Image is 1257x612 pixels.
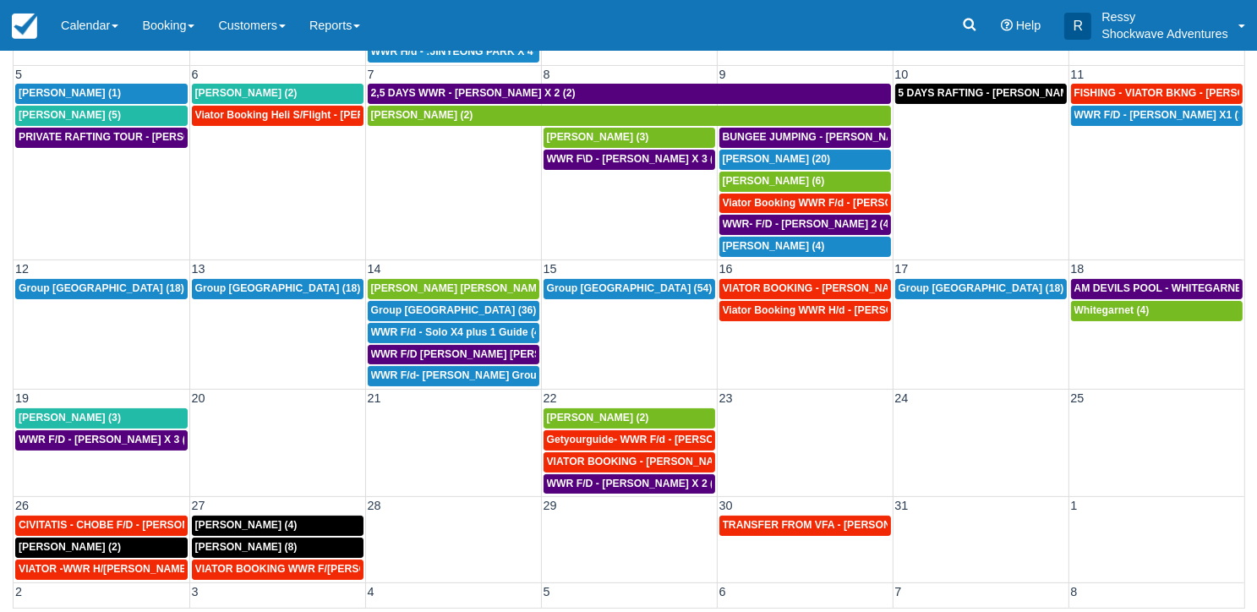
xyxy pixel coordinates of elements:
[15,84,188,104] a: [PERSON_NAME] (1)
[19,412,121,423] span: [PERSON_NAME] (3)
[368,279,539,299] a: [PERSON_NAME] [PERSON_NAME] (2)
[544,474,715,495] a: WWR F/D - [PERSON_NAME] X 2 (2)
[192,106,363,126] a: Viator Booking Heli S/Flight - [PERSON_NAME] X 1 (1)
[544,279,715,299] a: Group [GEOGRAPHIC_DATA] (54)
[19,131,272,143] span: PRIVATE RAFTING TOUR - [PERSON_NAME] X 5 (5)
[542,391,559,405] span: 22
[371,326,544,338] span: WWR F/d - Solo X4 plus 1 Guide (4)
[192,279,363,299] a: Group [GEOGRAPHIC_DATA] (18)
[1071,301,1243,321] a: Whitegarnet (4)
[718,585,728,598] span: 6
[894,262,910,276] span: 17
[1071,106,1243,126] a: WWR F/D - [PERSON_NAME] X1 (1)
[14,391,30,405] span: 19
[14,585,24,598] span: 2
[195,563,445,575] span: VIATOR BOOKING WWR F/[PERSON_NAME] X1 (1)
[15,128,188,148] a: PRIVATE RAFTING TOUR - [PERSON_NAME] X 5 (5)
[19,434,195,445] span: WWR F/D - [PERSON_NAME] X 3 (3)
[192,560,363,580] a: VIATOR BOOKING WWR F/[PERSON_NAME] X1 (1)
[366,585,376,598] span: 4
[723,282,943,294] span: VIATOR BOOKING - [PERSON_NAME] X 4 (4)
[15,516,188,536] a: CIVITATIS - CHOBE F/D - [PERSON_NAME] X 1 (1)
[371,109,473,121] span: [PERSON_NAME] (2)
[19,563,214,575] span: VIATOR -WWR H/[PERSON_NAME] 2 (2)
[544,150,715,170] a: WWR F\D - [PERSON_NAME] X 3 (3)
[195,282,361,294] span: Group [GEOGRAPHIC_DATA] (18)
[894,391,910,405] span: 24
[19,541,121,553] span: [PERSON_NAME] (2)
[544,452,715,473] a: VIATOR BOOKING - [PERSON_NAME] X2 (2)
[1071,279,1243,299] a: AM DEVILS POOL - WHITEGARNET X4 (4)
[723,175,825,187] span: [PERSON_NAME] (6)
[718,68,728,81] span: 9
[371,369,589,381] span: WWR F/d- [PERSON_NAME] Group X 30 (30)
[544,128,715,148] a: [PERSON_NAME] (3)
[368,42,539,63] a: WWR H/d - :JINYEONG PARK X 4 (4)
[195,109,462,121] span: Viator Booking Heli S/Flight - [PERSON_NAME] X 1 (1)
[547,153,724,165] span: WWR F\D - [PERSON_NAME] X 3 (3)
[195,519,298,531] span: [PERSON_NAME] (4)
[544,430,715,451] a: Getyourguide- WWR F/d - [PERSON_NAME] 2 (2)
[368,301,539,321] a: Group [GEOGRAPHIC_DATA] (36)
[195,87,298,99] span: [PERSON_NAME] (2)
[1074,109,1248,121] span: WWR F/D - [PERSON_NAME] X1 (1)
[14,262,30,276] span: 12
[894,68,910,81] span: 10
[547,434,786,445] span: Getyourguide- WWR F/d - [PERSON_NAME] 2 (2)
[371,348,675,360] span: WWR F/D [PERSON_NAME] [PERSON_NAME] GROVVE X2 (1)
[14,499,30,512] span: 26
[12,14,37,39] img: checkfront-main-nav-mini-logo.png
[366,68,376,81] span: 7
[368,84,891,104] a: 2,5 DAYS WWR - [PERSON_NAME] X 2 (2)
[719,279,891,299] a: VIATOR BOOKING - [PERSON_NAME] X 4 (4)
[547,412,649,423] span: [PERSON_NAME] (2)
[15,538,188,558] a: [PERSON_NAME] (2)
[719,215,891,235] a: WWR- F/D - [PERSON_NAME] 2 (4)
[544,408,715,429] a: [PERSON_NAME] (2)
[719,150,891,170] a: [PERSON_NAME] (20)
[366,262,383,276] span: 14
[895,84,1067,104] a: 5 DAYS RAFTING - [PERSON_NAME] X 2 (4)
[899,87,1113,99] span: 5 DAYS RAFTING - [PERSON_NAME] X 2 (4)
[719,237,891,257] a: [PERSON_NAME] (4)
[368,323,539,343] a: WWR F/d - Solo X4 plus 1 Guide (4)
[19,109,121,121] span: [PERSON_NAME] (5)
[192,516,363,536] a: [PERSON_NAME] (4)
[1069,68,1086,81] span: 11
[366,499,383,512] span: 28
[192,84,363,104] a: [PERSON_NAME] (2)
[719,516,891,536] a: TRANSFER FROM VFA - [PERSON_NAME] X 7 adults + 2 adults (9)
[1069,391,1086,405] span: 25
[371,46,549,57] span: WWR H/d - :JINYEONG PARK X 4 (4)
[1074,304,1150,316] span: Whitegarnet (4)
[1069,499,1079,512] span: 1
[19,87,121,99] span: [PERSON_NAME] (1)
[19,519,263,531] span: CIVITATIS - CHOBE F/D - [PERSON_NAME] X 1 (1)
[719,172,891,192] a: [PERSON_NAME] (6)
[723,304,976,316] span: Viator Booking WWR H/d - [PERSON_NAME] X 4 (4)
[894,499,910,512] span: 31
[190,499,207,512] span: 27
[542,68,552,81] span: 8
[547,456,764,467] span: VIATOR BOOKING - [PERSON_NAME] X2 (2)
[723,240,825,252] span: [PERSON_NAME] (4)
[723,519,1049,531] span: TRANSFER FROM VFA - [PERSON_NAME] X 7 adults + 2 adults (9)
[899,282,1064,294] span: Group [GEOGRAPHIC_DATA] (18)
[15,430,188,451] a: WWR F/D - [PERSON_NAME] X 3 (3)
[1064,13,1091,40] div: R
[368,345,539,365] a: WWR F/D [PERSON_NAME] [PERSON_NAME] GROVVE X2 (1)
[547,282,713,294] span: Group [GEOGRAPHIC_DATA] (54)
[190,585,200,598] span: 3
[366,391,383,405] span: 21
[1101,8,1228,25] p: Ressy
[718,499,735,512] span: 30
[718,262,735,276] span: 16
[723,197,1061,209] span: Viator Booking WWR F/d - [PERSON_NAME] [PERSON_NAME] X2 (2)
[895,279,1067,299] a: Group [GEOGRAPHIC_DATA] (18)
[542,499,559,512] span: 29
[371,304,537,316] span: Group [GEOGRAPHIC_DATA] (36)
[542,585,552,598] span: 5
[15,106,188,126] a: [PERSON_NAME] (5)
[1016,19,1041,32] span: Help
[719,301,891,321] a: Viator Booking WWR H/d - [PERSON_NAME] X 4 (4)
